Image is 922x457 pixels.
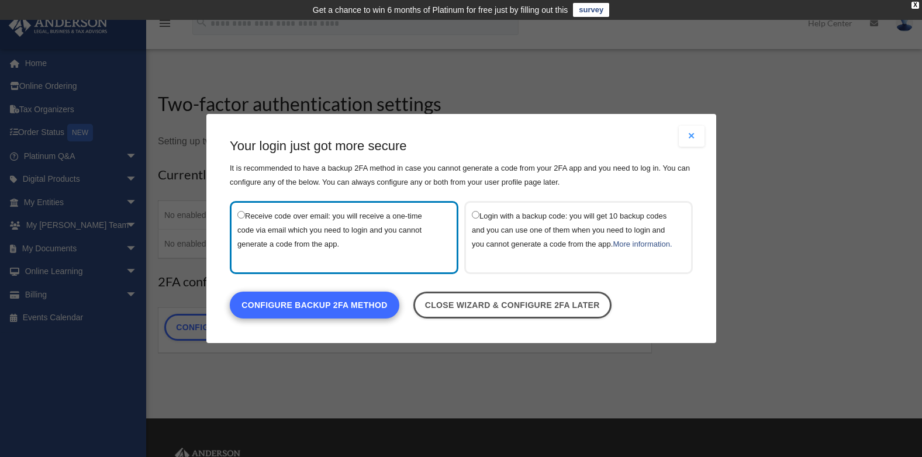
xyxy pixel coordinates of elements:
[313,3,568,17] div: Get a chance to win 6 months of Platinum for free just by filling out this
[237,209,439,266] label: Receive code over email: you will receive a one-time code via email which you need to login and y...
[413,292,611,318] a: Close wizard & configure 2FA later
[472,211,479,219] input: Login with a backup code: you will get 10 backup codes and you can use one of them when you need ...
[472,209,674,266] label: Login with a backup code: you will get 10 backup codes and you can use one of them when you need ...
[573,3,609,17] a: survey
[230,161,693,189] p: It is recommended to have a backup 2FA method in case you cannot generate a code from your 2FA ap...
[230,292,399,318] a: Configure backup 2FA method
[237,211,245,219] input: Receive code over email: you will receive a one-time code via email which you need to login and y...
[911,2,919,9] div: close
[613,240,672,248] a: More information.
[230,137,693,155] h3: Your login just got more secure
[679,126,705,147] button: Close modal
